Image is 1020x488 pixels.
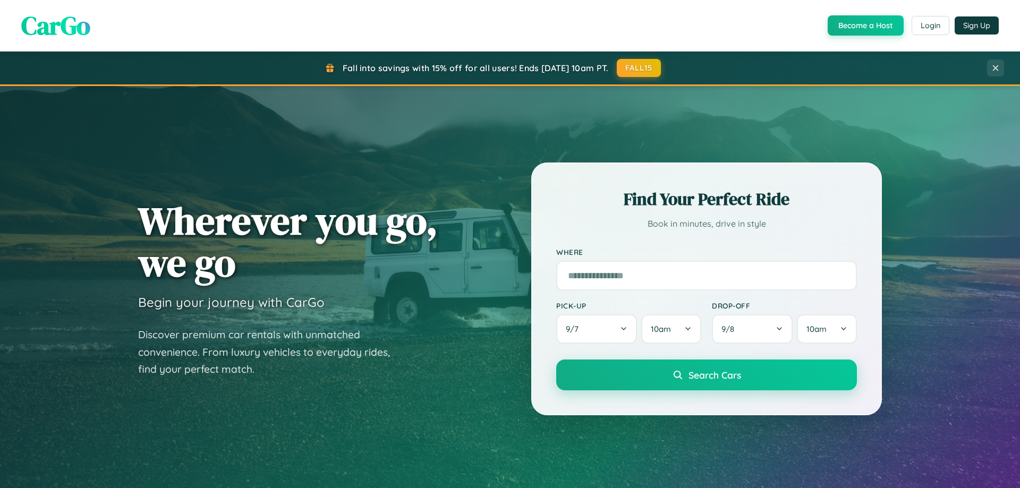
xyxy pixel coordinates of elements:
[138,326,404,378] p: Discover premium car rentals with unmatched convenience. From luxury vehicles to everyday rides, ...
[688,369,741,381] span: Search Cars
[617,59,661,77] button: FALL15
[566,324,584,334] span: 9 / 7
[556,314,637,344] button: 9/7
[556,247,857,256] label: Where
[556,301,701,310] label: Pick-up
[138,294,325,310] h3: Begin your journey with CarGo
[955,16,999,35] button: Sign Up
[138,200,438,284] h1: Wherever you go, we go
[806,324,827,334] span: 10am
[651,324,671,334] span: 10am
[797,314,857,344] button: 10am
[556,187,857,211] h2: Find Your Perfect Ride
[721,324,739,334] span: 9 / 8
[556,359,857,390] button: Search Cars
[712,314,793,344] button: 9/8
[912,16,949,35] button: Login
[828,15,904,36] button: Become a Host
[556,216,857,232] p: Book in minutes, drive in style
[343,63,609,73] span: Fall into savings with 15% off for all users! Ends [DATE] 10am PT.
[712,301,857,310] label: Drop-off
[21,8,90,43] span: CarGo
[641,314,701,344] button: 10am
